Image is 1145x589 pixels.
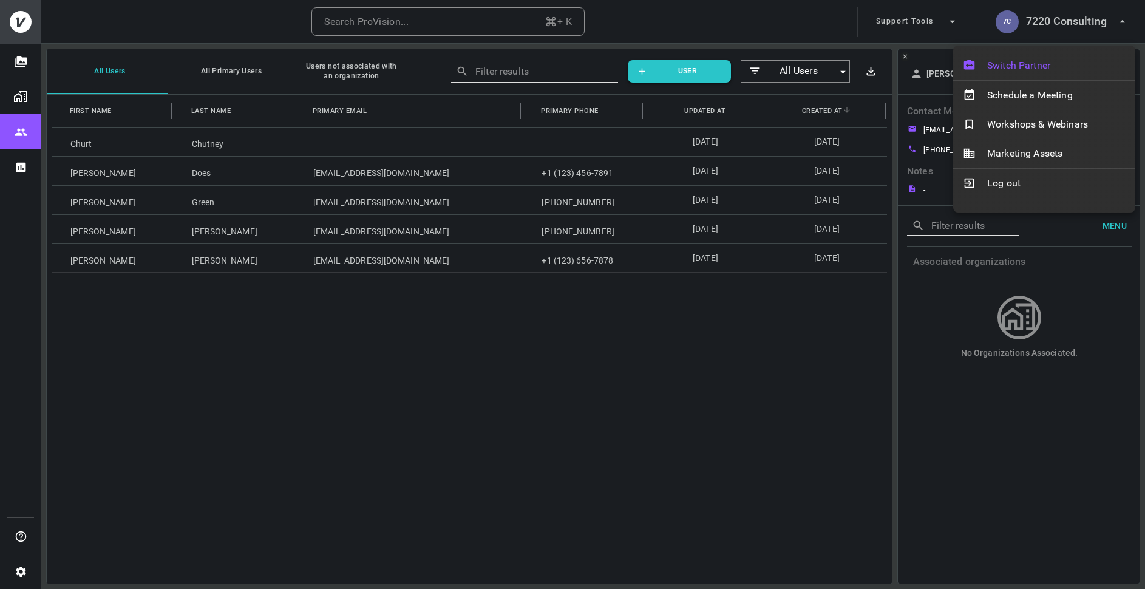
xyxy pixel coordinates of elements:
[953,110,1135,139] div: Workshops & Webinars
[987,88,1126,103] span: Schedule a Meeting
[953,139,1135,168] div: Marketing Assets
[987,176,1126,191] span: Log out
[987,58,1126,73] span: Switch Partner
[987,117,1126,132] span: Workshops & Webinars
[987,146,1126,161] span: Marketing Assets
[953,51,1135,80] div: Switch Partner
[953,169,1135,198] div: Log out
[953,81,1135,110] div: Schedule a Meeting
